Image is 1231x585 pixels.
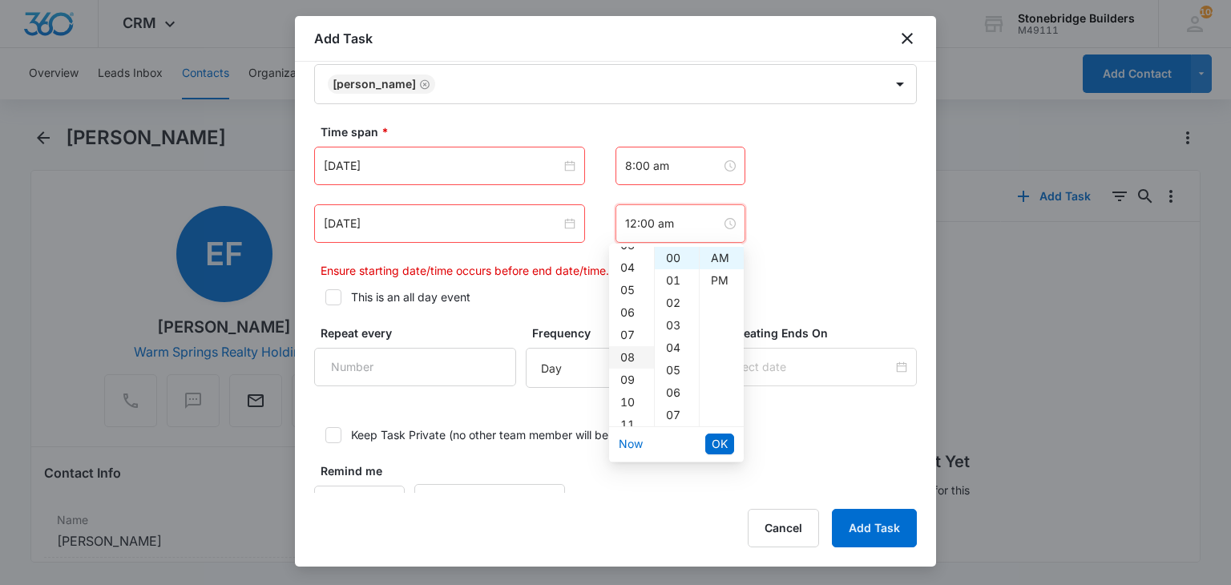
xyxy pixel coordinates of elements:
div: 05 [655,359,699,381]
input: 12:00 am [625,215,721,232]
div: 06 [609,301,654,324]
div: 01 [655,269,699,292]
div: PM [700,269,744,292]
div: 04 [655,337,699,359]
label: Repeat every [321,325,523,341]
div: 11 [609,414,654,436]
button: Clear [532,491,558,517]
div: 07 [609,324,654,346]
input: 8:00 am [625,157,721,175]
h1: Add Task [314,29,373,48]
p: Ensure starting date/time occurs before end date/time. [321,262,917,279]
label: Repeating Ends On [723,325,923,341]
a: Now [619,437,643,450]
button: Add Task [832,509,917,547]
div: 02 [655,292,699,314]
label: Remind me [321,462,411,479]
label: Frequency [532,325,713,341]
div: 09 [609,369,654,391]
div: Remove Mike Anderson [416,79,430,90]
div: 07 [655,404,699,426]
div: Keep Task Private (no other team member will be able to see this task) [351,426,720,443]
input: Sep 24, 2025 [324,157,561,175]
div: 05 [609,279,654,301]
div: This is an all day event [351,288,470,305]
div: 03 [655,314,699,337]
label: Time span [321,123,923,140]
button: OK [705,434,734,454]
div: 08 [609,346,654,369]
div: 04 [609,256,654,279]
button: Cancel [748,509,819,547]
div: 10 [609,391,654,414]
input: Sep 24, 2025 [324,215,561,232]
input: Select date [726,358,893,376]
div: 06 [655,381,699,404]
div: [PERSON_NAME] [333,79,416,90]
button: close [898,29,917,48]
span: OK [712,435,728,453]
input: Number [314,486,405,524]
div: AM [700,247,744,269]
input: Number [314,348,516,386]
div: 00 [655,247,699,269]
